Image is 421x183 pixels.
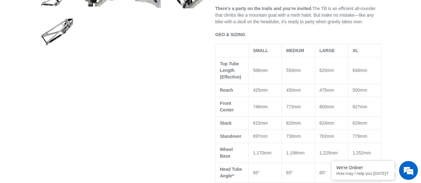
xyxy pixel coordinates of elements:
td: 779mm [348,130,381,143]
td: 762mm [315,130,348,143]
td: 697mm [249,130,282,143]
span: Wheel Base [220,147,233,159]
div: We're Online! [336,165,390,170]
span: Stack [220,121,232,126]
td: 646mm [348,57,381,84]
span: XL [353,48,358,53]
span: The Tilt is an efficient all-rounder that climbs like a mountain goat with a meth habit. But make... [215,6,376,24]
span: 620mm [286,121,301,126]
td: 746mm [249,97,282,117]
td: 566mm [249,57,282,84]
td: 1,252mm [348,143,381,163]
td: 1,225mm [315,143,348,163]
span: GEO & SIZING [215,32,245,37]
td: 425mm [249,84,282,97]
td: 65 [282,163,315,183]
span: Standover [220,134,241,139]
p: How may I help you today? [336,171,390,176]
td: 65 [315,163,348,183]
td: 730mm [282,130,315,143]
td: 65 [249,163,282,183]
td: 1,198mm [282,143,315,163]
td: 593mm [282,57,315,84]
span: ° [324,170,326,175]
span: 624mm [319,121,334,126]
td: 500mm [348,84,381,97]
span: Front Center [220,101,234,112]
span: SMALL [253,48,268,53]
td: 1,170mm [249,143,282,163]
span: MEDIUM [286,48,304,53]
td: 800mm [315,97,348,117]
span: ° [258,170,260,175]
td: 450mm [282,84,315,97]
td: 475mm [315,84,348,97]
span: ° [291,170,293,175]
b: There’s a party on the trails and you’re invited. [215,6,313,11]
img: Load image into Gallery viewer, TILT - Frameset [40,15,74,49]
span: Head Tube Angle* [220,167,242,178]
span: Reach [220,88,233,93]
span: 615mm [253,121,268,126]
span: 629mm [353,121,367,126]
td: 827mm [348,97,381,117]
span: Top Tube Length (Effective) [220,61,241,79]
td: 620mm [315,57,348,84]
td: 773mm [282,97,315,117]
span: LARGE [319,48,335,53]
